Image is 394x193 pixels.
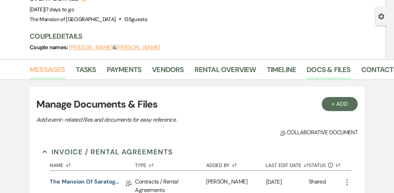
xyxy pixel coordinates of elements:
[124,16,147,23] span: 135 guests
[43,147,173,157] button: Invoice / Rental Agreements
[36,97,358,112] h3: Manage Documents & Files
[307,64,350,79] a: Docs & Files
[116,45,160,50] button: [PERSON_NAME]
[69,44,160,51] span: &
[46,6,74,13] span: 7 days to go
[195,64,256,79] a: Rental Overview
[309,163,326,168] span: Status
[36,115,283,124] p: Add event–related files and documents for easy reference.
[266,178,309,187] p: [DATE]
[76,64,96,79] a: Tasks
[30,16,116,23] span: The Mansion of [GEOGRAPHIC_DATA]
[378,13,384,19] button: Open lead details
[206,157,266,171] button: Added By
[50,157,135,171] button: Name
[135,157,206,171] button: Type
[309,157,343,171] button: Status
[69,45,113,50] button: [PERSON_NAME]
[322,97,358,111] button: + Add
[280,128,358,137] span: Collaborative document
[50,178,120,188] a: The Mansion of Saratoga Contract
[107,64,142,79] a: Payments
[30,6,74,13] span: [DATE]
[30,44,69,51] span: Couple names:
[30,64,65,79] a: Messages
[266,157,309,171] button: Last Edit Date
[267,64,296,79] a: Timeline
[30,31,379,41] h3: Couple Details
[44,6,74,13] span: |
[152,64,184,79] a: Vendors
